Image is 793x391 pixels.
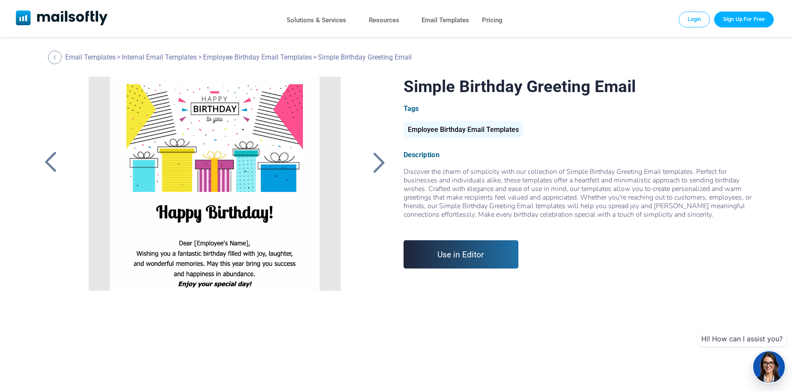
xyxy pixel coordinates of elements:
div: Hi! How can I assist you? [698,331,786,346]
a: Internal Email Templates [122,53,197,61]
a: Pricing [482,14,503,27]
a: Trial [714,12,774,27]
h1: Simple Birthday Greeting Email [404,77,754,96]
a: Mailsoftly [16,10,108,27]
a: Resources [369,14,399,27]
div: Tags [404,104,754,113]
div: Employee Birthday Email Templates [404,121,523,138]
div: Discover the charm of simplicity with our collection of Simple Birthday Greeting Email templates.... [404,167,754,227]
a: Login [679,12,710,27]
a: Solutions & Services [287,14,346,27]
a: Simple Birthday Greeting Email [75,77,355,291]
div: Description [404,151,754,159]
a: Use in Editor [404,240,519,269]
a: Back [368,151,389,173]
a: Back [48,51,64,64]
a: Employee Birthday Email Templates [203,53,312,61]
a: Back [40,151,61,173]
a: Email Templates [65,53,116,61]
a: Employee Birthday Email Templates [404,129,523,133]
a: Email Templates [422,14,469,27]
